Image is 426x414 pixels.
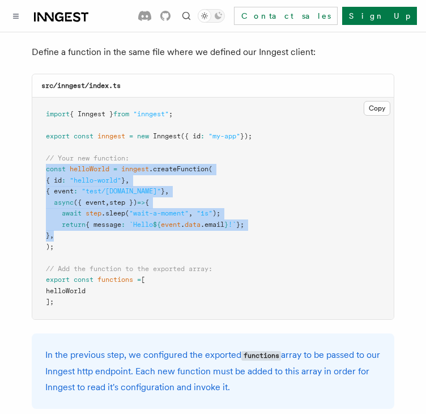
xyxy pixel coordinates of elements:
span: "hello-world" [70,176,121,184]
span: }); [240,132,252,140]
span: ${ [153,221,161,229]
span: .createFunction [149,165,208,173]
a: Sign Up [342,7,417,25]
span: [ [141,276,145,284]
span: , [105,198,109,206]
span: "1s" [197,209,212,217]
span: } [121,176,125,184]
span: const [74,132,93,140]
span: } [46,231,50,239]
span: : [121,221,125,229]
span: // Your new function: [46,154,129,162]
span: Inngest [153,132,181,140]
span: await [62,209,82,217]
span: = [137,276,141,284]
span: data [185,221,201,229]
span: ); [46,243,54,251]
span: async [54,198,74,206]
span: export [46,132,70,140]
span: from [113,110,129,118]
span: inngest [97,132,125,140]
span: => [137,198,145,206]
span: step [86,209,101,217]
span: new [137,132,149,140]
span: step }) [109,198,137,206]
span: { Inngest } [70,110,113,118]
span: { message [86,221,121,229]
button: Find something... [180,9,193,23]
span: { event [46,187,74,195]
span: ( [125,209,129,217]
span: }; [236,221,244,229]
span: .sleep [101,209,125,217]
span: return [62,221,86,229]
span: "test/[DOMAIN_NAME]" [82,187,161,195]
span: ; [169,110,173,118]
span: , [165,187,169,195]
span: ]; [46,298,54,306]
span: helloWorld [46,287,86,295]
span: const [74,276,93,284]
span: , [50,231,54,239]
button: Toggle dark mode [198,9,225,23]
span: helloWorld [70,165,109,173]
code: src/inngest/index.ts [41,82,121,90]
span: const [46,165,66,173]
a: Contact sales [234,7,338,25]
span: // Add the function to the exported array: [46,265,212,273]
span: = [113,165,117,173]
span: ({ id [181,132,201,140]
span: : [201,132,205,140]
span: "inngest" [133,110,169,118]
span: ({ event [74,198,105,206]
span: = [129,132,133,140]
span: ( [208,165,212,173]
span: : [62,176,66,184]
span: ); [212,209,220,217]
span: "my-app" [208,132,240,140]
code: functions [241,351,281,361]
span: } [224,221,228,229]
span: inngest [121,165,149,173]
button: Copy [364,101,390,116]
span: , [189,209,193,217]
span: `Hello [129,221,153,229]
span: { id [46,176,62,184]
span: , [125,176,129,184]
span: export [46,276,70,284]
span: } [161,187,165,195]
span: "wait-a-moment" [129,209,189,217]
span: .email [201,221,224,229]
span: functions [97,276,133,284]
span: !` [228,221,236,229]
span: event [161,221,181,229]
button: Toggle navigation [9,9,23,23]
span: : [74,187,78,195]
span: . [181,221,185,229]
p: In the previous step, we configured the exported array to be passed to our Inngest http endpoint.... [45,347,381,395]
span: { [145,198,149,206]
p: Define a function in the same file where we defined our Inngest client: [32,44,394,60]
span: import [46,110,70,118]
